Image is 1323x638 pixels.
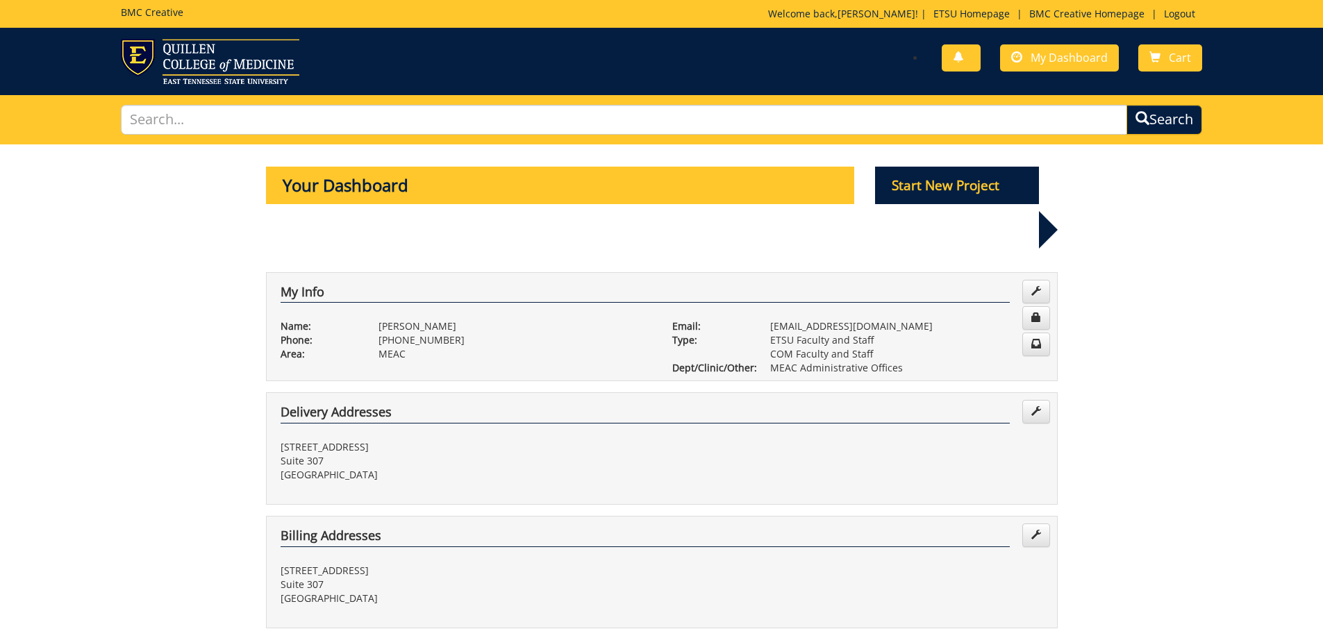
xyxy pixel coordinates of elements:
[378,333,651,347] p: [PHONE_NUMBER]
[281,564,651,578] p: [STREET_ADDRESS]
[1169,50,1191,65] span: Cart
[1022,400,1050,423] a: Edit Addresses
[281,347,358,361] p: Area:
[1000,44,1119,72] a: My Dashboard
[1138,44,1202,72] a: Cart
[672,319,749,333] p: Email:
[1022,523,1050,547] a: Edit Addresses
[281,405,1010,423] h4: Delivery Addresses
[281,578,651,591] p: Suite 307
[281,454,651,468] p: Suite 307
[1022,7,1151,20] a: BMC Creative Homepage
[770,361,1043,375] p: MEAC Administrative Offices
[1022,306,1050,330] a: Change Password
[281,468,651,482] p: [GEOGRAPHIC_DATA]
[875,167,1039,204] p: Start New Project
[121,105,1128,135] input: Search...
[281,333,358,347] p: Phone:
[266,167,855,204] p: Your Dashboard
[770,319,1043,333] p: [EMAIL_ADDRESS][DOMAIN_NAME]
[1157,7,1202,20] a: Logout
[672,361,749,375] p: Dept/Clinic/Other:
[838,7,915,20] a: [PERSON_NAME]
[378,319,651,333] p: [PERSON_NAME]
[281,319,358,333] p: Name:
[281,285,1010,303] h4: My Info
[672,333,749,347] p: Type:
[281,440,651,454] p: [STREET_ADDRESS]
[121,39,299,84] img: ETSU logo
[770,347,1043,361] p: COM Faculty and Staff
[1022,280,1050,303] a: Edit Info
[281,529,1010,547] h4: Billing Addresses
[1126,105,1202,135] button: Search
[770,333,1043,347] p: ETSU Faculty and Staff
[926,7,1017,20] a: ETSU Homepage
[121,7,183,17] h5: BMC Creative
[875,180,1039,193] a: Start New Project
[1031,50,1108,65] span: My Dashboard
[281,591,651,605] p: [GEOGRAPHIC_DATA]
[768,7,1202,21] p: Welcome back, ! | | |
[1022,333,1050,356] a: Change Communication Preferences
[378,347,651,361] p: MEAC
